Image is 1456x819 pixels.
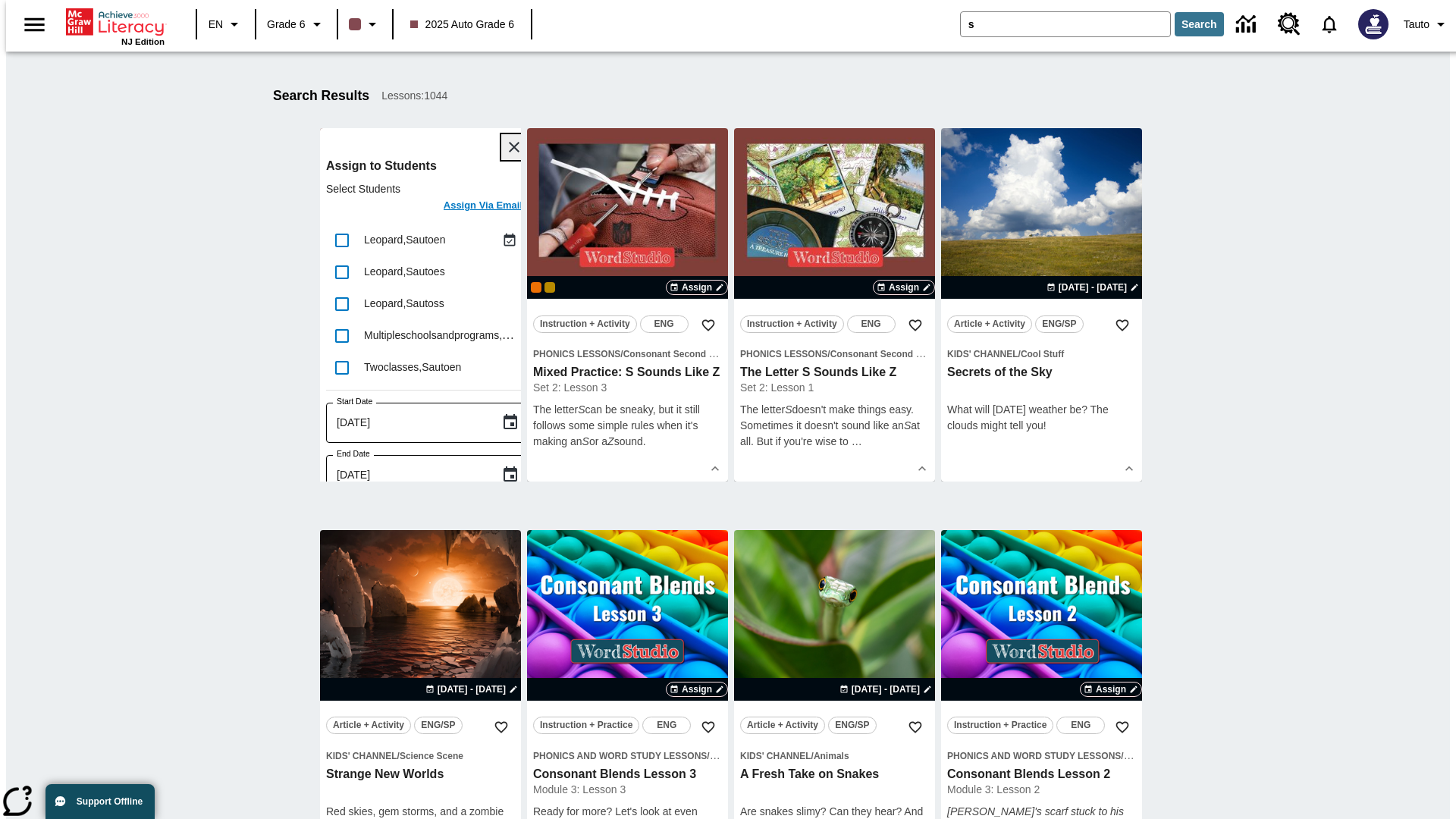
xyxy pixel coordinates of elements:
span: ENG/SP [1042,316,1076,332]
button: Show Details [704,457,726,480]
span: Grade 6 [267,17,306,33]
span: Assign [1096,682,1126,696]
a: Data Center [1227,4,1269,45]
div: 25auto Dual International [544,282,555,293]
div: Multipleschoolsandprograms, Sautoen [364,328,521,344]
button: Instruction + Activity [740,315,844,333]
span: Instruction + Activity [540,316,630,332]
span: Leopard , Sautoen [364,234,445,246]
span: EN [209,17,223,33]
button: Instruction + Practice [533,717,639,734]
span: Topic: Phonics and Word Study Lessons/Consonant Blends [533,748,722,764]
button: Add to Favorites [488,714,515,741]
h3: Secrets of the Sky [947,365,1136,381]
em: Z [607,435,614,447]
button: Search [1175,12,1224,36]
span: Assign [889,281,919,294]
h1: Search Results [273,88,369,104]
p: Select Students [326,181,527,196]
span: Assign [682,682,712,696]
button: Grade: Grade 6, Select a grade [261,11,332,38]
a: Resource Center, Will open in new tab [1269,4,1310,45]
h3: Mixed Practice: S Sounds Like Z [533,365,722,381]
div: Home [66,5,165,46]
span: / [1121,749,1134,761]
span: Kids' Channel [947,349,1018,359]
div: lesson details [527,128,728,482]
span: / [827,349,830,359]
span: Topic: Phonics Lessons/Consonant Second Sounds [533,346,722,362]
span: / [397,751,400,761]
span: Instruction + Practice [954,717,1046,733]
span: Twoclasses , Sautoen [364,361,461,373]
button: Jul 22 - Jul 22 Choose Dates [422,682,521,696]
button: Choose date, selected date is Aug 20, 2025 [495,460,526,490]
button: Select a new avatar [1349,5,1398,44]
span: Instruction + Practice [540,717,632,733]
span: Support Offline [77,796,143,807]
span: 2025 Auto Grade 6 [410,17,515,33]
button: Assigned Jul 24 to Jul 24 [498,229,521,252]
button: Add to Favorites [1109,714,1136,741]
span: NJ Edition [121,37,165,46]
button: Choose date, selected date is Aug 20, 2025 [495,407,526,438]
div: 25auto Dual International -1 [531,282,541,293]
button: Article + Activity [326,717,411,734]
span: ENG [657,717,676,733]
img: Avatar [1358,9,1389,39]
input: search field [961,12,1170,36]
span: Leopard , Sautoss [364,297,444,309]
button: Show Details [1118,457,1141,480]
span: / [620,349,623,359]
span: ENG/SP [421,717,455,733]
button: Support Offline [45,784,155,819]
div: Leopard, Sautoss [364,296,521,312]
div: lesson details [734,128,935,482]
span: [DATE] - [DATE] [852,682,920,696]
span: Instruction + Activity [747,316,837,332]
button: Article + Activity [740,717,825,734]
span: Topic: Kids' Channel/Science Scene [326,748,515,764]
span: Consonant Blends [710,751,790,761]
span: Phonics Lessons [740,349,827,359]
label: Start Date [337,396,372,407]
button: Open side menu [12,2,57,47]
label: End Date [337,448,370,460]
button: Instruction + Activity [533,315,637,333]
span: Assign [682,281,712,294]
p: The letter doesn't make things easy. Sometimes it doesn't sound like an at all. But if you're wis... [740,402,929,450]
span: Multipleschoolsandprograms , Sautoen [364,328,541,341]
a: Notifications [1310,5,1349,44]
button: Add to Favorites [1109,312,1136,339]
span: Cool Stuff [1021,349,1064,359]
span: [DATE] - [DATE] [438,682,506,696]
button: Language: EN, Select a language [202,11,250,38]
span: Topic: Kids' Channel/Cool Stuff [947,346,1136,362]
button: Close [501,134,527,160]
span: Consonant Second Sounds [830,349,949,359]
button: ENG/SP [1035,315,1084,333]
button: Assign Choose Dates [666,280,728,295]
span: Kids' Channel [740,751,811,761]
h6: Assign Via Email [444,197,522,215]
h3: The Letter S Sounds Like Z [740,365,929,381]
span: / [707,749,720,761]
button: ENG [642,717,691,734]
span: Phonics and Word Study Lessons [533,751,707,761]
div: Leopard, Sautoes [364,264,521,280]
button: Assign Choose Dates [873,280,935,295]
span: Consonant Second Sounds [623,349,742,359]
span: … [852,435,862,447]
span: Animals [814,751,849,761]
em: S [578,403,585,416]
span: Article + Activity [333,717,404,733]
h3: Strange New Worlds [326,767,515,783]
button: ENG [640,315,689,333]
button: Add to Favorites [902,312,929,339]
span: Topic: Kids' Channel/Animals [740,748,929,764]
div: Twoclasses, Sautoen [364,359,521,375]
div: Leopard, Sautoen [364,232,498,248]
span: ENG [1071,717,1090,733]
span: Article + Activity [747,717,818,733]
